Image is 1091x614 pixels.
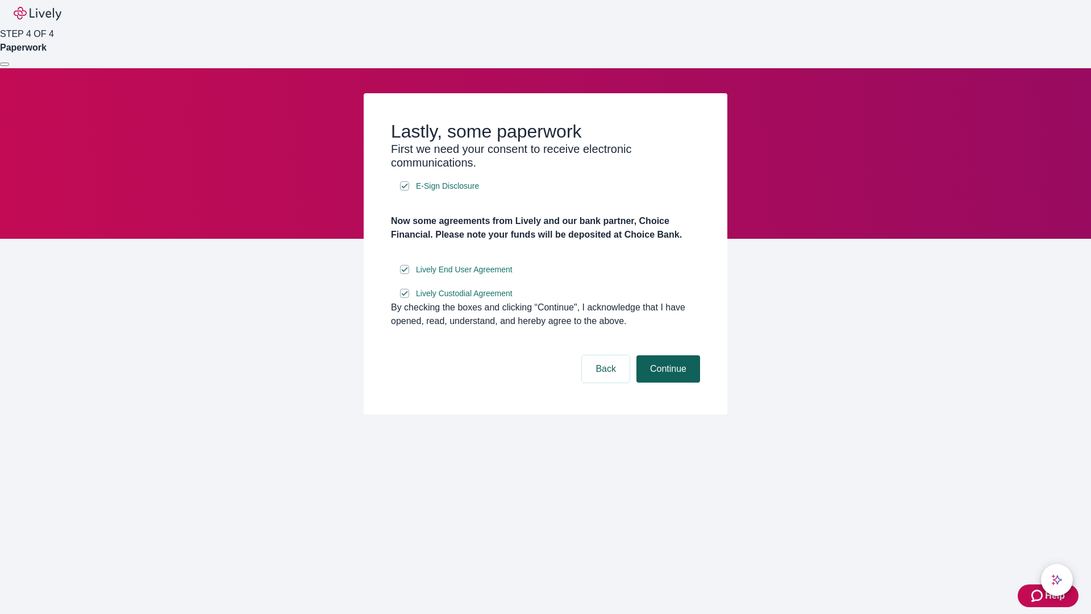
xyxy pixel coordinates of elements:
[414,179,481,193] a: e-sign disclosure document
[582,355,630,383] button: Back
[416,264,513,276] span: Lively End User Agreement
[636,355,700,383] button: Continue
[1041,564,1073,596] button: chat
[416,288,513,300] span: Lively Custodial Agreement
[416,180,479,192] span: E-Sign Disclosure
[1031,589,1045,603] svg: Zendesk support icon
[1045,589,1065,603] span: Help
[414,263,515,277] a: e-sign disclosure document
[414,287,515,301] a: e-sign disclosure document
[391,142,700,169] h3: First we need your consent to receive electronic communications.
[391,214,700,242] h4: Now some agreements from Lively and our bank partner, Choice Financial. Please note your funds wi...
[1051,574,1063,586] svg: Lively AI Assistant
[391,301,700,328] div: By checking the boxes and clicking “Continue", I acknowledge that I have opened, read, understand...
[1018,584,1078,607] button: Zendesk support iconHelp
[14,7,61,20] img: Lively
[391,121,700,142] h2: Lastly, some paperwork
